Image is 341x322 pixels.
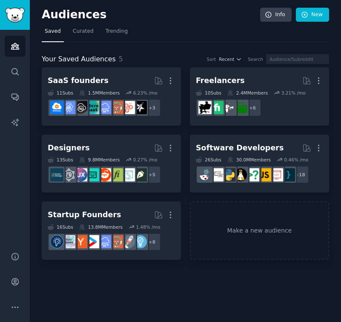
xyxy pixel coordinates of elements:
img: B2BSaaS [50,101,63,114]
img: microsaas [86,101,99,114]
img: javascript [258,168,271,181]
div: SaaS founders [48,75,109,86]
div: + 5 [143,166,161,184]
img: GummySearch logo [5,8,25,23]
div: 13 Sub s [48,157,73,163]
a: SaaS founders11Subs1.5MMembers6.23% /mo+3SaaSMarketingGrowthHackingEntrepreneurRideAlongSaaSmicro... [42,67,181,126]
img: Entrepreneur [134,235,147,248]
div: Freelancers [196,75,245,86]
a: Make a new audience [190,201,329,260]
img: Entrepreneurship [50,235,63,248]
div: Designers [48,143,90,153]
div: Software Developers [196,143,284,153]
img: UXDesign [74,168,87,181]
img: webdev [270,168,283,181]
div: 26 Sub s [196,157,221,163]
img: EntrepreneurRideAlong [110,101,123,114]
img: forhire [234,101,247,114]
img: typography [110,168,123,181]
div: + 18 [291,166,309,184]
img: SaaS [98,235,111,248]
img: Freelancers [198,101,212,114]
img: logodesign [98,168,111,181]
img: linux [234,168,247,181]
div: 1.48 % /mo [136,224,160,230]
img: learndesign [50,168,63,181]
span: Curated [73,28,94,35]
a: New [296,8,329,22]
img: startup [86,235,99,248]
img: web_design [122,168,135,181]
div: + 3 [143,99,161,117]
span: Recent [219,56,234,62]
div: 6.23 % /mo [133,90,158,96]
img: EntrepreneurRideAlong [110,235,123,248]
img: ycombinator [74,235,87,248]
img: programming [282,168,295,181]
a: Info [260,8,292,22]
a: Software Developers26Subs30.0MMembers0.46% /mo+18programmingwebdevjavascriptcscareerquestionslinu... [190,135,329,193]
span: Saved [45,28,61,35]
div: 0.27 % /mo [133,157,158,163]
a: Saved [42,25,64,42]
a: Freelancers10Subs2.4MMembers3.21% /mo+6forhirefreelance_forhireFiverrFreelancers [190,67,329,126]
div: 10 Sub s [196,90,221,96]
a: Startup Founders16Subs13.8MMembers1.48% /mo+8EntrepreneurstartupsEntrepreneurRideAlongSaaSstartup... [42,201,181,260]
img: userexperience [62,168,75,181]
div: 3.21 % /mo [281,90,306,96]
img: indiehackers [62,235,75,248]
img: reactjs [198,168,212,181]
input: Audience/Subreddit [266,54,329,64]
button: Recent [219,56,242,62]
div: 16 Sub s [48,224,73,230]
span: Trending [106,28,128,35]
img: SaaSMarketing [134,101,147,114]
div: 2.4M Members [227,90,268,96]
img: startups [122,235,135,248]
img: SaaS [98,101,111,114]
img: GrowthHacking [122,101,135,114]
img: graphic_design [134,168,147,181]
div: Sort [207,56,216,62]
div: 13.8M Members [79,224,123,230]
a: Curated [70,25,97,42]
div: Startup Founders [48,210,121,220]
img: SaaSSales [62,101,75,114]
div: 9.8M Members [79,157,120,163]
div: 1.5M Members [79,90,120,96]
div: + 6 [244,99,261,117]
div: 0.46 % /mo [284,157,308,163]
a: Designers13Subs9.8MMembers0.27% /mo+5graphic_designweb_designtypographylogodesignUI_DesignUXDesig... [42,135,181,193]
img: NoCodeSaaS [74,101,87,114]
img: cscareerquestions [246,168,259,181]
span: 5 [119,55,123,63]
span: Your Saved Audiences [42,54,116,65]
img: Fiverr [210,101,224,114]
a: Trending [103,25,131,42]
div: + 8 [143,233,161,251]
h2: Audiences [42,8,260,22]
img: freelance_forhire [222,101,235,114]
img: UI_Design [86,168,99,181]
img: learnpython [210,168,224,181]
div: 30.0M Members [227,157,271,163]
div: 11 Sub s [48,90,73,96]
img: Python [222,168,235,181]
div: Search [248,56,263,62]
